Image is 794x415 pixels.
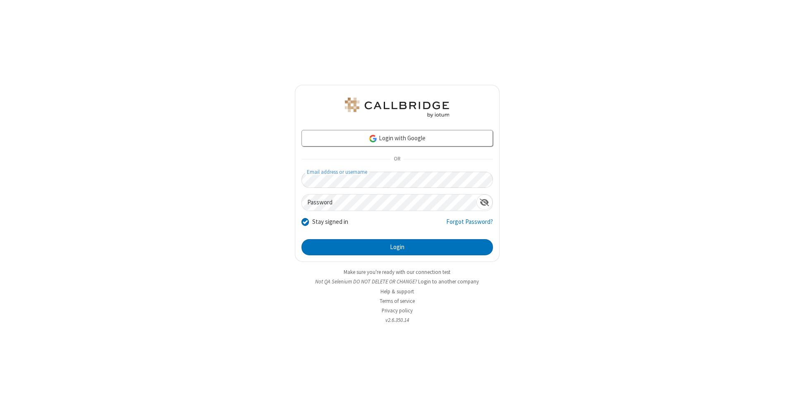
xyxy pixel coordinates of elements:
div: Show password [476,194,493,210]
a: Help & support [380,288,414,295]
span: OR [390,154,404,165]
input: Email address or username [301,172,493,188]
a: Forgot Password? [446,217,493,233]
a: Login with Google [301,130,493,146]
iframe: Chat [773,393,788,409]
a: Make sure you're ready with our connection test [344,269,450,276]
button: Login to another company [418,278,479,285]
a: Privacy policy [382,307,413,314]
img: google-icon.png [368,134,378,143]
button: Login [301,239,493,256]
a: Terms of service [380,297,415,305]
label: Stay signed in [312,217,348,227]
img: QA Selenium DO NOT DELETE OR CHANGE [343,98,451,118]
li: Not QA Selenium DO NOT DELETE OR CHANGE? [295,278,500,285]
li: v2.6.350.14 [295,316,500,324]
input: Password [302,194,476,211]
